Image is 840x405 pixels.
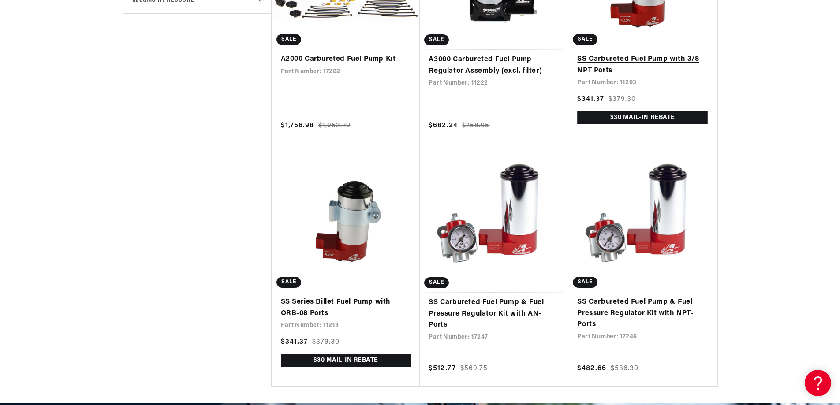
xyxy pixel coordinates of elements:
a: A3000 Carbureted Fuel Pump Regulator Assembly (excl. filter) [429,54,560,77]
a: A2000 Carbureted Fuel Pump Kit [281,54,411,65]
a: SS Series Billet Fuel Pump with ORB-08 Ports [281,297,411,319]
a: SS Carbureted Fuel Pump & Fuel Pressure Regulator Kit with NPT- Ports [577,297,708,331]
a: SS Carbureted Fuel Pump with 3/8 NPT Ports [577,54,708,76]
a: SS Carbureted Fuel Pump & Fuel Pressure Regulator Kit with AN- Ports [429,297,560,331]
